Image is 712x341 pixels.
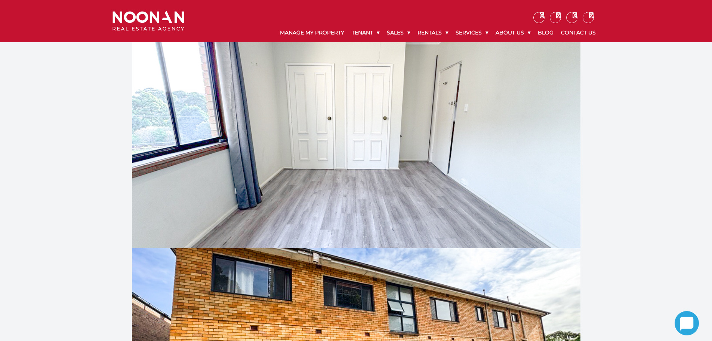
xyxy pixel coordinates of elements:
a: About Us [492,23,534,42]
a: Services [452,23,492,42]
a: Rentals [414,23,452,42]
a: Sales [383,23,414,42]
a: Contact Us [557,23,600,42]
a: Blog [534,23,557,42]
a: Tenant [348,23,383,42]
img: Noonan Real Estate Agency [112,11,184,31]
a: Manage My Property [276,23,348,42]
